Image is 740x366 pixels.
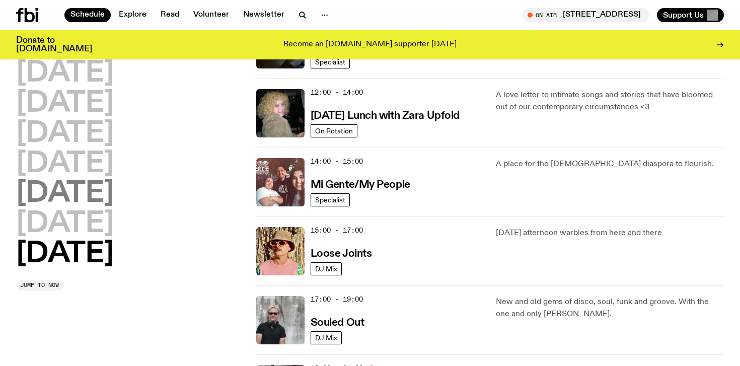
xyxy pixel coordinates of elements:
[311,226,363,235] span: 15:00 - 17:00
[315,127,353,134] span: On Rotation
[496,227,724,239] p: [DATE] afternoon warbles from here and there
[311,111,460,121] h3: [DATE] Lunch with Zara Upfold
[534,11,644,19] span: Tune in live
[155,8,185,22] a: Read
[16,240,114,268] button: [DATE]
[311,318,364,328] h3: Souled Out
[16,180,114,208] button: [DATE]
[311,193,350,206] a: Specialist
[311,316,364,328] a: Souled Out
[311,55,350,68] a: Specialist
[16,90,114,118] button: [DATE]
[311,262,342,275] a: DJ Mix
[311,180,410,190] h3: Mi Gente/My People
[523,8,649,22] button: On Air[STREET_ADDRESS]
[237,8,290,22] a: Newsletter
[311,249,372,259] h3: Loose Joints
[113,8,153,22] a: Explore
[283,40,457,49] p: Become an [DOMAIN_NAME] supporter [DATE]
[187,8,235,22] a: Volunteer
[311,331,342,344] a: DJ Mix
[311,247,372,259] a: Loose Joints
[20,282,59,288] span: Jump to now
[657,8,724,22] button: Support Us
[16,280,63,290] button: Jump to now
[496,89,724,113] p: A love letter to intimate songs and stories that have bloomed out of our contemporary circumstanc...
[16,36,92,53] h3: Donate to [DOMAIN_NAME]
[311,109,460,121] a: [DATE] Lunch with Zara Upfold
[311,157,363,166] span: 14:00 - 15:00
[315,334,337,341] span: DJ Mix
[311,295,363,304] span: 17:00 - 19:00
[311,178,410,190] a: Mi Gente/My People
[311,88,363,97] span: 12:00 - 14:00
[64,8,111,22] a: Schedule
[256,89,305,137] img: A digital camera photo of Zara looking to her right at the camera, smiling. She is wearing a ligh...
[315,196,345,203] span: Specialist
[16,120,114,148] button: [DATE]
[496,296,724,320] p: New and old gems of disco, soul, funk and groove. With the one and only [PERSON_NAME].
[16,210,114,238] button: [DATE]
[16,59,114,88] button: [DATE]
[311,124,357,137] a: On Rotation
[496,158,724,170] p: A place for the [DEMOGRAPHIC_DATA] diaspora to flourish.
[256,227,305,275] img: Tyson stands in front of a paperbark tree wearing orange sunglasses, a suede bucket hat and a pin...
[16,150,114,178] button: [DATE]
[663,11,704,20] span: Support Us
[315,58,345,65] span: Specialist
[256,296,305,344] img: Stephen looks directly at the camera, wearing a black tee, black sunglasses and headphones around...
[315,265,337,272] span: DJ Mix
